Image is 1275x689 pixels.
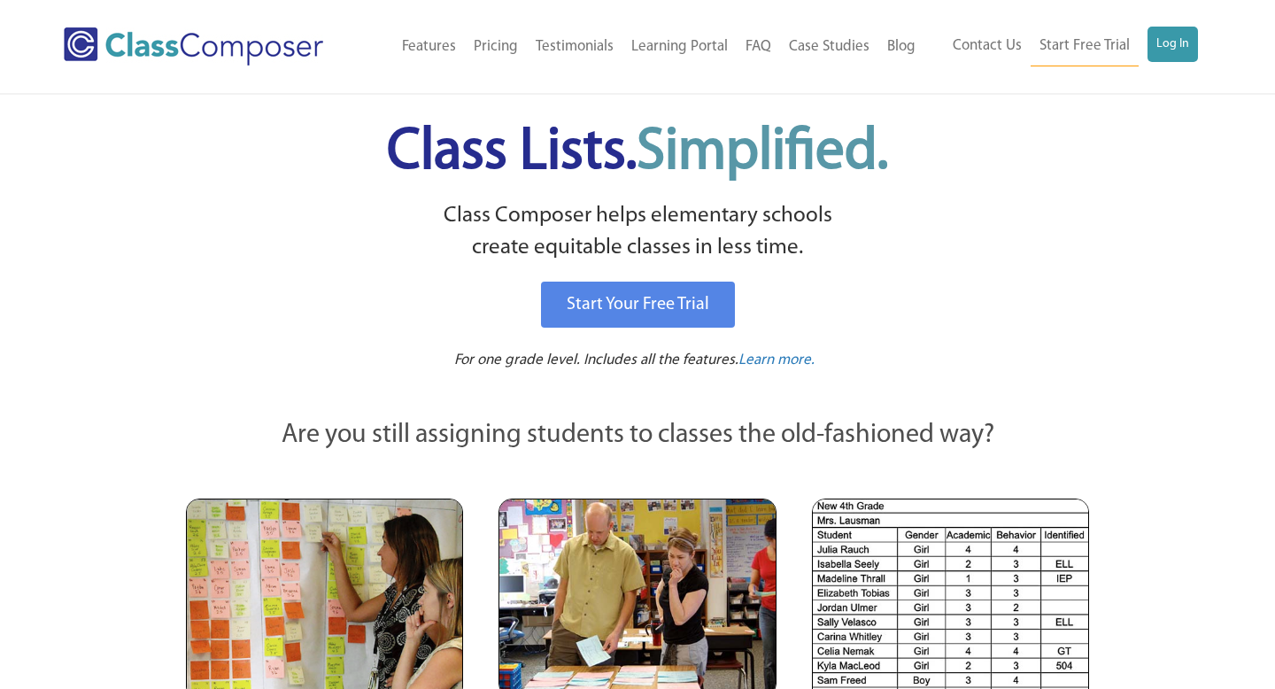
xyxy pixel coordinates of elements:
[737,27,780,66] a: FAQ
[364,27,924,66] nav: Header Menu
[738,352,815,368] span: Learn more.
[465,27,527,66] a: Pricing
[944,27,1031,66] a: Contact Us
[637,124,888,182] span: Simplified.
[1147,27,1198,62] a: Log In
[387,124,888,182] span: Class Lists.
[780,27,878,66] a: Case Studies
[393,27,465,66] a: Features
[622,27,737,66] a: Learning Portal
[527,27,622,66] a: Testimonials
[64,27,323,66] img: Class Composer
[567,296,709,314] span: Start Your Free Trial
[878,27,924,66] a: Blog
[183,200,1092,265] p: Class Composer helps elementary schools create equitable classes in less time.
[186,416,1089,455] p: Are you still assigning students to classes the old-fashioned way?
[738,350,815,372] a: Learn more.
[541,282,735,328] a: Start Your Free Trial
[454,352,738,368] span: For one grade level. Includes all the features.
[924,27,1198,66] nav: Header Menu
[1031,27,1139,66] a: Start Free Trial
